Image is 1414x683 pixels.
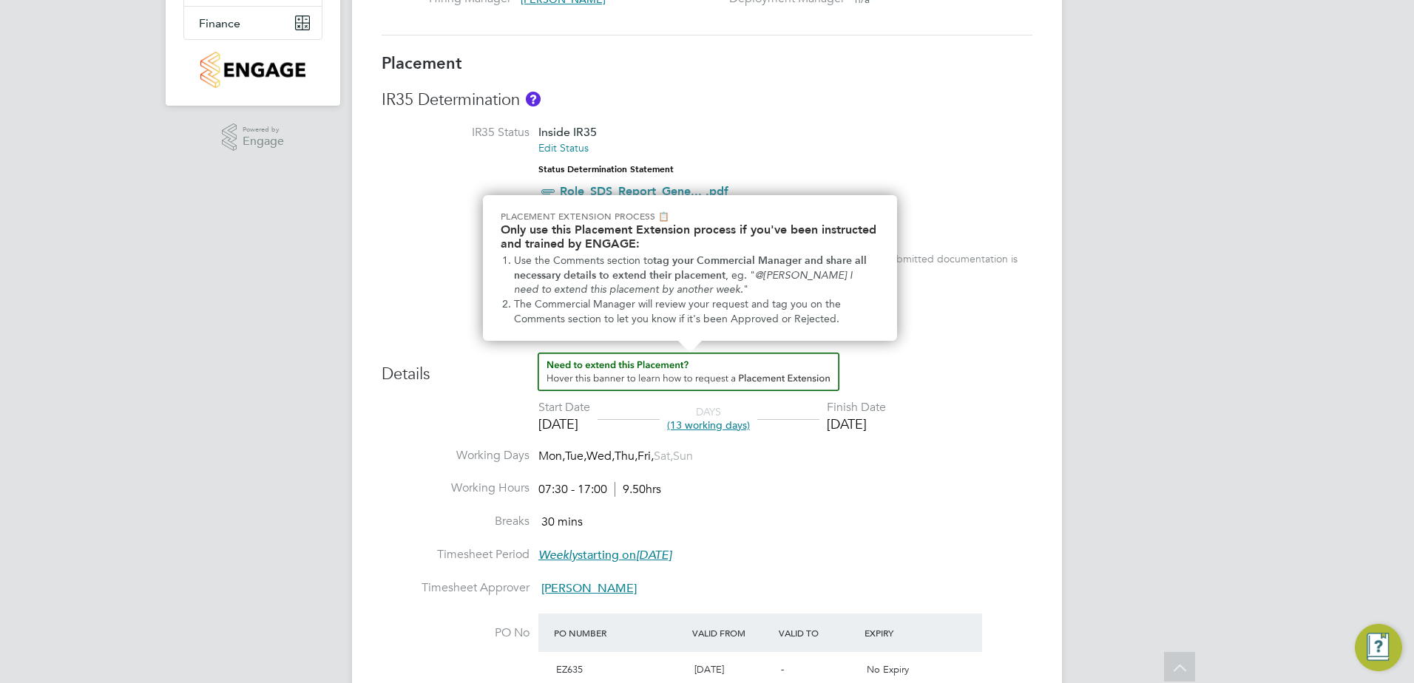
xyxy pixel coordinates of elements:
[615,449,637,463] span: Thu,
[382,514,530,529] label: Breaks
[556,663,583,676] span: EZ635
[538,548,578,563] em: Weekly
[743,283,748,296] span: "
[382,547,530,563] label: Timesheet Period
[526,92,541,106] button: About IR35
[538,548,672,563] span: starting on
[1355,624,1402,671] button: Engage Resource Center
[199,16,240,30] span: Finance
[483,195,897,341] div: Need to extend this Placement? Hover this banner.
[827,415,886,432] div: [DATE]
[637,449,654,463] span: Fri,
[615,482,661,497] span: 9.50hrs
[382,448,530,463] label: Working Days
[514,269,856,296] em: @[PERSON_NAME] I need to extend this placement by another week.
[243,123,284,136] span: Powered by
[514,254,870,282] strong: tag your Commercial Manager and share all necessary details to extend their placement
[550,619,689,646] div: PO Number
[775,619,862,646] div: Valid To
[382,580,530,596] label: Timesheet Approver
[382,216,530,231] label: IR35 Risk
[200,52,305,88] img: countryside-properties-logo-retina.png
[861,619,947,646] div: Expiry
[560,184,728,198] a: Role_SDS_Report_Gene... .pdf
[781,663,784,676] span: -
[867,663,909,676] span: No Expiry
[501,222,879,251] h2: Only use this Placement Extension process if you've been instructed and trained by ENGAGE:
[538,400,590,415] div: Start Date
[382,480,530,496] label: Working Hours
[673,449,693,463] span: Sun
[541,581,637,596] span: [PERSON_NAME]
[382,89,1032,111] h3: IR35 Determination
[382,125,530,140] label: IR35 Status
[538,415,590,432] div: [DATE]
[636,548,672,563] em: [DATE]
[827,400,886,415] div: Finish Date
[538,482,661,497] div: 07:30 - 17:00
[382,353,1032,385] h3: Details
[382,625,530,641] label: PO No
[725,269,755,282] span: , eg. "
[514,297,879,326] li: The Commercial Manager will review your request and tag you on the Comments section to let you kn...
[694,663,724,676] span: [DATE]
[538,164,674,174] strong: Status Determination Statement
[514,254,653,267] span: Use the Comments section to
[586,449,615,463] span: Wed,
[538,449,565,463] span: Mon,
[501,210,879,222] p: Placement Extension Process 📋
[689,619,775,646] div: Valid From
[654,449,673,463] span: Sat,
[183,52,322,88] a: Go to home page
[667,418,750,432] span: (13 working days)
[660,405,757,432] div: DAYS
[565,449,586,463] span: Tue,
[538,353,839,391] button: How to extend a Placement?
[538,125,597,139] span: Inside IR35
[382,53,462,73] b: Placement
[538,141,589,154] a: Edit Status
[243,135,284,148] span: Engage
[541,514,583,529] span: 30 mins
